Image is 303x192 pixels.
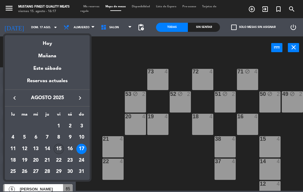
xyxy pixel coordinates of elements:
div: 2 [65,121,75,131]
div: 31 [76,167,87,177]
button: keyboard_arrow_left [9,94,20,102]
div: 25 [8,167,18,177]
div: Hoy [5,35,90,48]
td: 3 de agosto de 2025 [76,120,87,132]
td: 11 de agosto de 2025 [7,143,19,155]
th: sábado [65,111,76,120]
td: 26 de agosto de 2025 [19,166,30,178]
div: 6 [31,132,41,143]
div: Mañana [5,48,90,60]
div: 22 [54,155,64,166]
div: 14 [42,144,52,154]
td: 30 de agosto de 2025 [65,166,76,178]
td: 25 de agosto de 2025 [7,166,19,178]
div: 15 [54,144,64,154]
td: 24 de agosto de 2025 [76,155,87,166]
div: 7 [42,132,52,143]
th: martes [19,111,30,120]
th: viernes [53,111,65,120]
th: jueves [42,111,53,120]
div: 13 [31,144,41,154]
div: 1 [54,121,64,131]
div: 8 [54,132,64,143]
div: Reservas actuales [5,77,90,89]
div: 12 [19,144,30,154]
div: 3 [76,121,87,131]
td: 10 de agosto de 2025 [76,132,87,143]
td: 7 de agosto de 2025 [42,132,53,143]
div: 5 [19,132,30,143]
div: 18 [8,155,18,166]
td: 22 de agosto de 2025 [53,155,65,166]
i: keyboard_arrow_right [76,94,84,102]
button: keyboard_arrow_right [75,94,85,102]
th: lunes [7,111,19,120]
td: 15 de agosto de 2025 [53,143,65,155]
div: 28 [42,167,52,177]
div: 19 [19,155,30,166]
div: 17 [76,144,87,154]
td: 14 de agosto de 2025 [42,143,53,155]
td: 29 de agosto de 2025 [53,166,65,178]
td: 1 de agosto de 2025 [53,120,65,132]
div: 29 [54,167,64,177]
div: 9 [65,132,75,143]
td: AGO. [7,120,53,132]
td: 5 de agosto de 2025 [19,132,30,143]
td: 31 de agosto de 2025 [76,166,87,178]
div: 24 [76,155,87,166]
td: 6 de agosto de 2025 [30,132,42,143]
td: 16 de agosto de 2025 [65,143,76,155]
td: 18 de agosto de 2025 [7,155,19,166]
div: 27 [31,167,41,177]
td: 8 de agosto de 2025 [53,132,65,143]
td: 20 de agosto de 2025 [30,155,42,166]
td: 17 de agosto de 2025 [76,143,87,155]
td: 27 de agosto de 2025 [30,166,42,178]
td: 19 de agosto de 2025 [19,155,30,166]
div: 20 [31,155,41,166]
td: 23 de agosto de 2025 [65,155,76,166]
th: domingo [76,111,87,120]
div: 23 [65,155,75,166]
div: 21 [42,155,52,166]
td: 4 de agosto de 2025 [7,132,19,143]
td: 21 de agosto de 2025 [42,155,53,166]
td: 2 de agosto de 2025 [65,120,76,132]
td: 9 de agosto de 2025 [65,132,76,143]
div: 16 [65,144,75,154]
div: 10 [76,132,87,143]
div: 26 [19,167,30,177]
td: 28 de agosto de 2025 [42,166,53,178]
th: miércoles [30,111,42,120]
div: 30 [65,167,75,177]
div: 4 [8,132,18,143]
div: Este sábado [5,60,90,77]
span: agosto 2025 [20,94,75,102]
td: 13 de agosto de 2025 [30,143,42,155]
i: keyboard_arrow_left [11,94,18,102]
td: 12 de agosto de 2025 [19,143,30,155]
div: 11 [8,144,18,154]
